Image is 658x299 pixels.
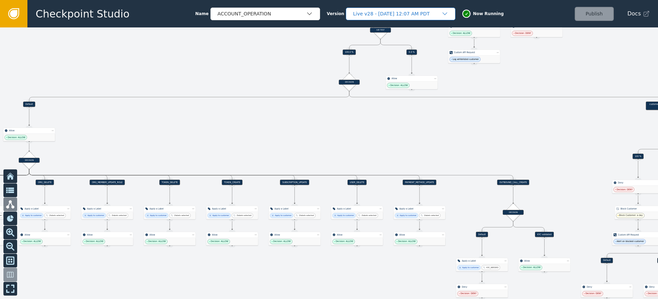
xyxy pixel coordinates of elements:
div: OUTBOUND_CALL_CREATE [497,180,529,185]
span: Block Customer: a day [619,214,643,217]
div: TOKEN_DELETE [159,180,180,185]
span: Decision: ALLOW [336,240,353,243]
div: Apply a Label [25,207,65,210]
a: Docs [627,10,650,18]
span: Name [195,11,209,17]
div: 2 labels selected [49,214,64,217]
div: KYC_NEEDED [486,266,498,269]
div: Default [601,258,613,263]
div: Default [23,101,35,107]
div: Apply a Label [399,207,440,210]
span: Decision: ALLOW [8,136,25,139]
div: SUBSCRIPTION_UPDATE [280,180,309,185]
div: Deny [587,285,627,288]
span: Decision: ALLOW [211,240,228,243]
div: Allow [524,259,565,262]
div: Apply to customer [150,214,167,217]
button: ACCOUNT_OPERATION [210,8,320,20]
span: Decision: ALLOW [523,266,540,269]
div: Allow [9,129,49,132]
div: USER_DELETE [348,180,367,185]
div: 2 labels selected [236,214,251,217]
div: 100.0 % [343,50,356,55]
div: DECISION [503,210,524,215]
div: Allow [25,233,65,236]
span: Version [327,11,344,17]
button: Live v28 - [DATE] 12:07 AM PDT [346,8,455,20]
div: Allow [454,25,495,28]
div: Deny [462,285,502,288]
span: Decision: ALLOW [453,32,470,35]
div: Allow [87,233,127,236]
span: Decision: ALLOW [398,240,415,243]
div: Apply to customer [87,214,104,217]
div: Custom API Request [454,51,495,54]
div: DECISION [19,158,40,163]
div: 100 % [633,154,644,159]
div: Apply to customer [462,266,479,269]
div: DECISION [339,80,360,84]
div: Apply a Label [149,207,190,210]
div: 2 labels selected [362,214,376,217]
div: Block Customer [621,207,656,210]
div: Apply a Label [212,207,253,210]
span: Decision: ALLOW [273,240,291,243]
div: KYC validated [535,232,553,237]
div: TOKEN_CREATE [222,180,242,185]
div: ORG_DELETE [36,180,54,185]
div: 2 labels selected [174,214,189,217]
span: Checkpoint Studio [36,6,130,22]
span: Decision: DENY [461,292,477,295]
div: Apply to customer [337,214,354,217]
div: Apply to customer [400,214,416,217]
span: Decision: ALLOW [390,84,408,87]
div: Default [476,232,488,237]
div: 0.0 % [406,50,417,55]
div: ACCOUNT_OPERATION [218,10,306,17]
span: Decision: ALLOW [148,240,166,243]
div: Deny [516,25,557,28]
span: Alert on blocked customer [617,240,644,243]
div: Allow [149,233,190,236]
span: Log whitelisted customer [453,58,479,61]
div: Allow [275,233,315,236]
div: Apply a Label [275,207,315,210]
div: Apply a Label [337,207,377,210]
div: A/B TEST [370,28,391,33]
span: Docs [627,10,641,18]
div: Apply to customer [212,214,229,217]
span: Decision: DENY [617,188,633,191]
span: Decision: DENY [515,32,531,35]
div: 2 labels selected [299,214,314,217]
div: Live v28 - [DATE] 12:07 AM PDT [353,10,441,17]
div: Allow [391,77,432,80]
div: 2 labels selected [424,214,439,217]
div: Apply a Label [462,259,502,262]
div: Allow [399,233,440,236]
span: Decision: DENY [585,292,601,295]
div: PAYMENT_METHOD_UPDATE [403,180,436,185]
div: Allow [212,233,253,236]
div: ORG_MEMBER_UPDATE_ROLE [90,180,125,185]
div: Apply a Label [87,207,127,210]
div: Allow [337,233,377,236]
div: Apply to customer [275,214,292,217]
span: Decision: ALLOW [23,240,41,243]
span: Now Running [473,11,504,17]
span: Decision: ALLOW [86,240,103,243]
div: Apply to customer [25,214,42,217]
div: 2 labels selected [112,214,126,217]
